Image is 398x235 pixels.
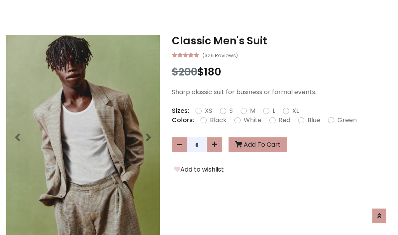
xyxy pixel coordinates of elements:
label: L [272,106,275,116]
label: Black [210,116,227,125]
label: S [229,106,233,116]
p: Sizes: [172,106,189,116]
label: Red [279,116,290,125]
small: (326 Reviews) [202,50,238,60]
button: Add To Cart [229,137,287,152]
label: XS [205,106,212,116]
span: 180 [204,65,221,79]
h3: $ [172,66,392,78]
label: Green [337,116,357,125]
h3: Classic Men's Suit [172,35,392,47]
label: M [250,106,255,116]
span: $200 [172,65,197,79]
p: Colors: [172,116,194,125]
p: Sharp classic suit for business or formal events. [172,88,392,97]
button: Add to wishlist [172,165,226,175]
label: White [244,116,262,125]
label: XL [292,106,299,116]
label: Blue [307,116,320,125]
